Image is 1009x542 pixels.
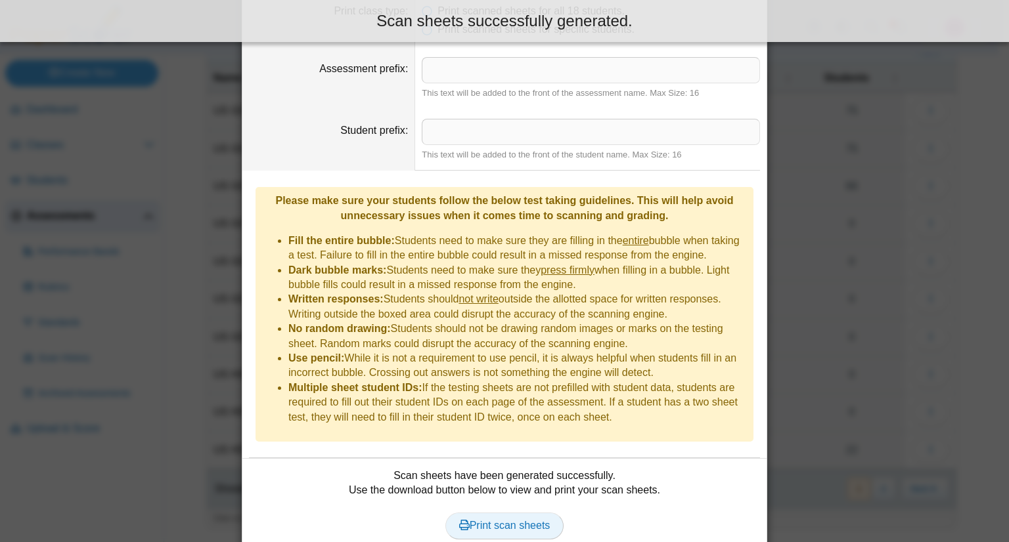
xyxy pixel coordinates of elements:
b: Please make sure your students follow the below test taking guidelines. This will help avoid unne... [275,195,733,220]
span: Print scan sheets [459,520,550,531]
b: Use pencil: [288,352,344,364]
a: Print scan sheets [445,512,564,539]
div: This text will be added to the front of the assessment name. Max Size: 16 [422,87,760,99]
u: entire [623,235,649,246]
div: This text will be added to the front of the student name. Max Size: 16 [422,149,760,161]
div: Scan sheets successfully generated. [10,10,999,32]
li: Students should outside the allotted space for written responses. Writing outside the boxed area ... [288,292,747,322]
label: Student prefix [340,125,408,136]
label: Assessment prefix [319,63,408,74]
li: If the testing sheets are not prefilled with student data, students are required to fill out thei... [288,381,747,425]
u: press firmly [541,264,594,276]
b: Fill the entire bubble: [288,235,395,246]
b: Written responses: [288,293,384,304]
b: Multiple sheet student IDs: [288,382,422,393]
li: While it is not a requirement to use pencil, it is always helpful when students fill in an incorr... [288,351,747,381]
li: Students need to make sure they are filling in the bubble when taking a test. Failure to fill in ... [288,234,747,263]
li: Students should not be drawing random images or marks on the testing sheet. Random marks could di... [288,322,747,351]
u: not write [459,293,498,304]
li: Students need to make sure they when filling in a bubble. Light bubble fills could result in a mi... [288,263,747,293]
b: Dark bubble marks: [288,264,386,276]
b: No random drawing: [288,323,391,334]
